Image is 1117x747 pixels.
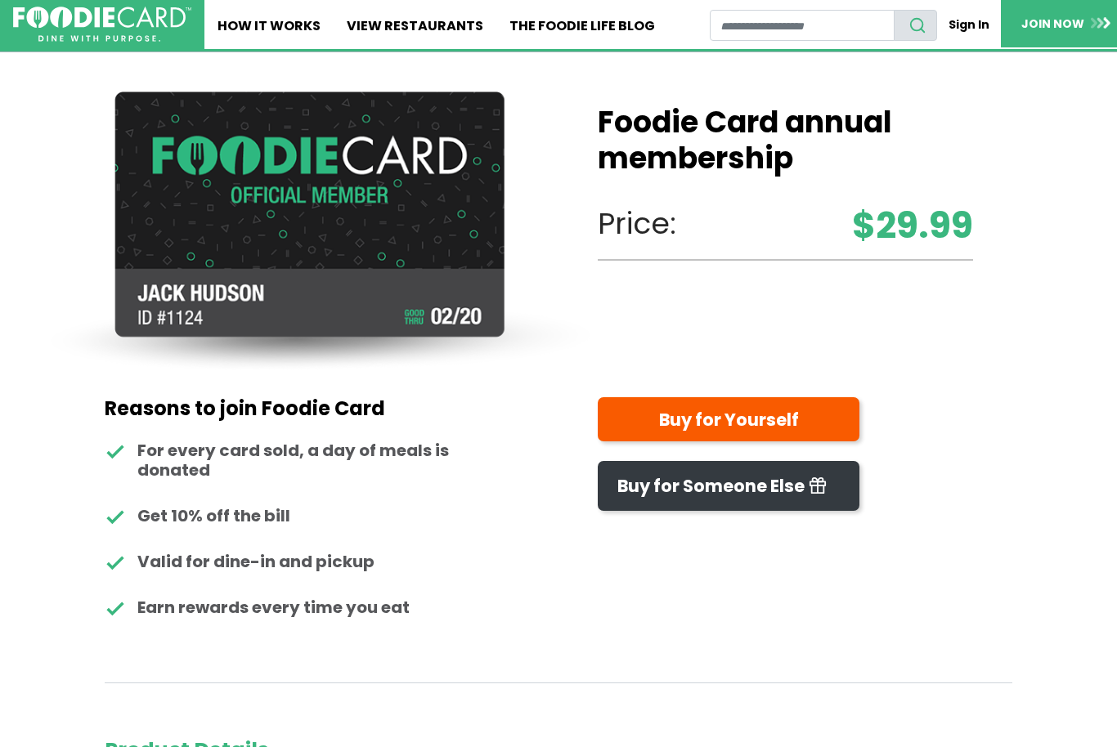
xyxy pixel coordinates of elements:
button: search [894,10,937,41]
li: Earn rewards every time you eat [105,597,493,617]
img: FoodieCard; Eat, Drink, Save, Donate [13,7,191,42]
li: Get 10% off the bill [105,506,493,526]
p: Price: [598,202,973,246]
input: restaurant search [710,10,895,41]
strong: $29.99 [852,199,973,253]
li: Valid for dine-in and pickup [105,552,493,571]
a: Buy for Someone Else [598,461,859,511]
h2: Reasons to join Foodie Card [105,397,493,421]
li: For every card sold, a day of meals is donated [105,441,493,480]
h1: Foodie Card annual membership [598,105,973,175]
a: Sign In [937,10,1001,40]
a: Buy for Yourself [598,397,859,441]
